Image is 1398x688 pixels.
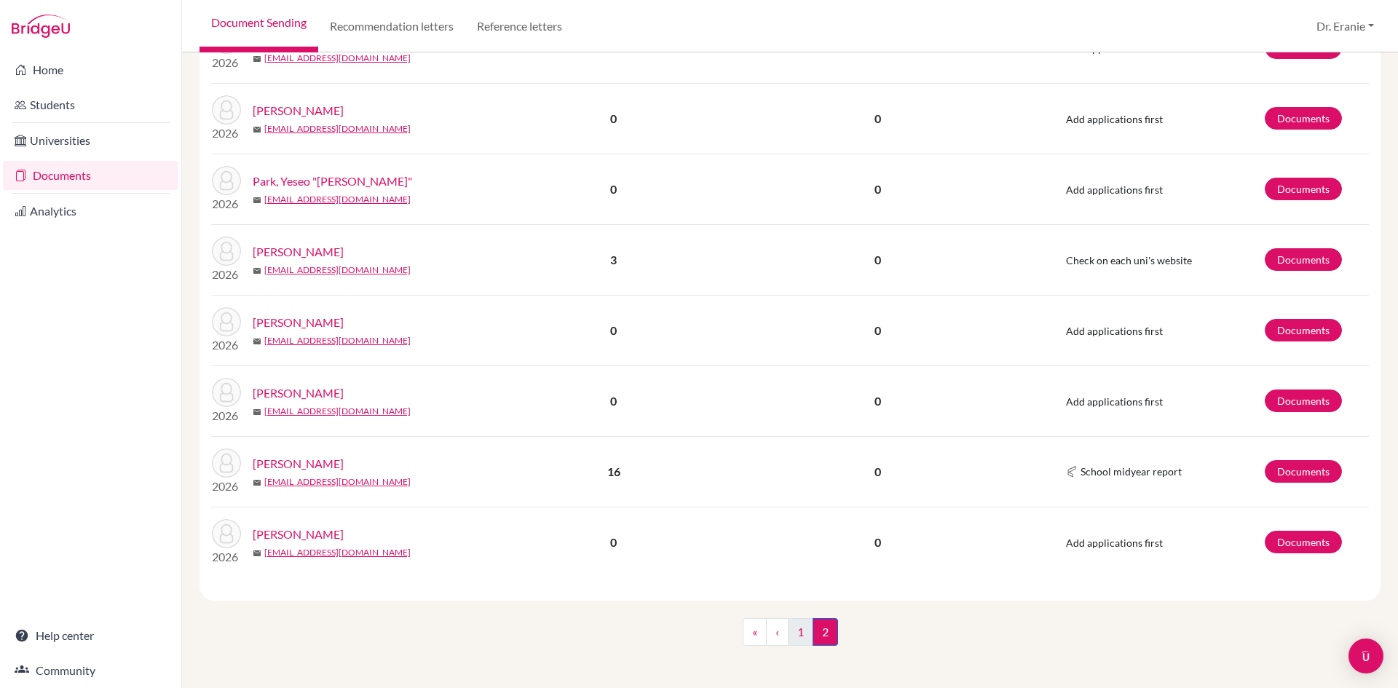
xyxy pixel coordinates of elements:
a: Documents [1265,460,1342,483]
button: Dr. Eranie [1310,12,1381,40]
span: Add applications first [1066,42,1163,55]
a: [PERSON_NAME] [253,455,344,472]
span: mail [253,337,261,346]
b: 16 [607,464,620,478]
a: [EMAIL_ADDRESS][DOMAIN_NAME] [264,122,411,135]
a: [EMAIL_ADDRESS][DOMAIN_NAME] [264,264,411,277]
a: [PERSON_NAME] [253,102,344,119]
span: mail [253,549,261,558]
a: [EMAIL_ADDRESS][DOMAIN_NAME] [264,193,411,206]
span: Add applications first [1066,395,1163,408]
span: mail [253,55,261,63]
nav: ... [743,618,838,657]
img: Wang, Allyn [212,448,241,478]
b: 0 [610,535,617,549]
a: Documents [1265,107,1342,130]
span: mail [253,196,261,205]
b: 0 [610,182,617,196]
b: 0 [610,394,617,408]
img: Ong, Ryan [212,95,241,124]
a: [PERSON_NAME] [253,384,344,402]
a: [EMAIL_ADDRESS][DOMAIN_NAME] [264,52,411,65]
a: Documents [3,161,178,190]
div: Open Intercom Messenger [1348,638,1383,673]
img: Park, Yeseo "Jane" [212,166,241,195]
img: Vincenti, Sorafina [212,378,241,407]
a: Universities [3,126,178,155]
p: 0 [726,110,1030,127]
b: 0 [610,41,617,55]
a: [EMAIL_ADDRESS][DOMAIN_NAME] [264,546,411,559]
p: 2026 [212,336,241,354]
a: Documents [1265,319,1342,341]
p: 0 [726,392,1030,410]
span: Check on each uni's website [1066,254,1192,266]
p: 2026 [212,407,241,424]
span: mail [253,125,261,134]
a: Home [3,55,178,84]
span: Add applications first [1066,537,1163,549]
p: 2026 [212,124,241,142]
img: Tsai, Nathan [212,237,241,266]
p: 0 [726,534,1030,551]
b: 0 [610,111,617,125]
a: [EMAIL_ADDRESS][DOMAIN_NAME] [264,334,411,347]
p: 0 [726,463,1030,481]
a: 1 [788,618,813,646]
a: [EMAIL_ADDRESS][DOMAIN_NAME] [264,475,411,489]
p: 2026 [212,266,241,283]
a: ‹ [766,618,789,646]
p: 2026 [212,54,241,71]
a: [PERSON_NAME] [253,526,344,543]
span: Add applications first [1066,325,1163,337]
a: [EMAIL_ADDRESS][DOMAIN_NAME] [264,405,411,418]
a: [PERSON_NAME] [253,314,344,331]
img: Tsuchida, Joshua Kenya [212,307,241,336]
b: 0 [610,323,617,337]
a: Analytics [3,197,178,226]
p: 0 [726,251,1030,269]
a: Park, Yeseo "[PERSON_NAME]" [253,173,412,190]
p: 2026 [212,478,241,495]
a: Documents [1265,248,1342,271]
span: Add applications first [1066,183,1163,196]
span: Add applications first [1066,113,1163,125]
span: School midyear report [1081,464,1182,479]
a: « [743,618,767,646]
span: mail [253,408,261,416]
p: 2026 [212,548,241,566]
b: 3 [610,253,617,266]
span: mail [253,266,261,275]
a: Help center [3,621,178,650]
a: Community [3,656,178,685]
span: 2 [813,618,838,646]
p: 0 [726,181,1030,198]
a: [PERSON_NAME] [253,243,344,261]
a: Documents [1265,390,1342,412]
a: Documents [1265,178,1342,200]
p: 2026 [212,195,241,213]
a: Documents [1265,531,1342,553]
img: Bridge-U [12,15,70,38]
img: Common App logo [1066,466,1078,478]
span: mail [253,478,261,487]
img: Yeh, Brennan [212,519,241,548]
a: Students [3,90,178,119]
p: 0 [726,322,1030,339]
